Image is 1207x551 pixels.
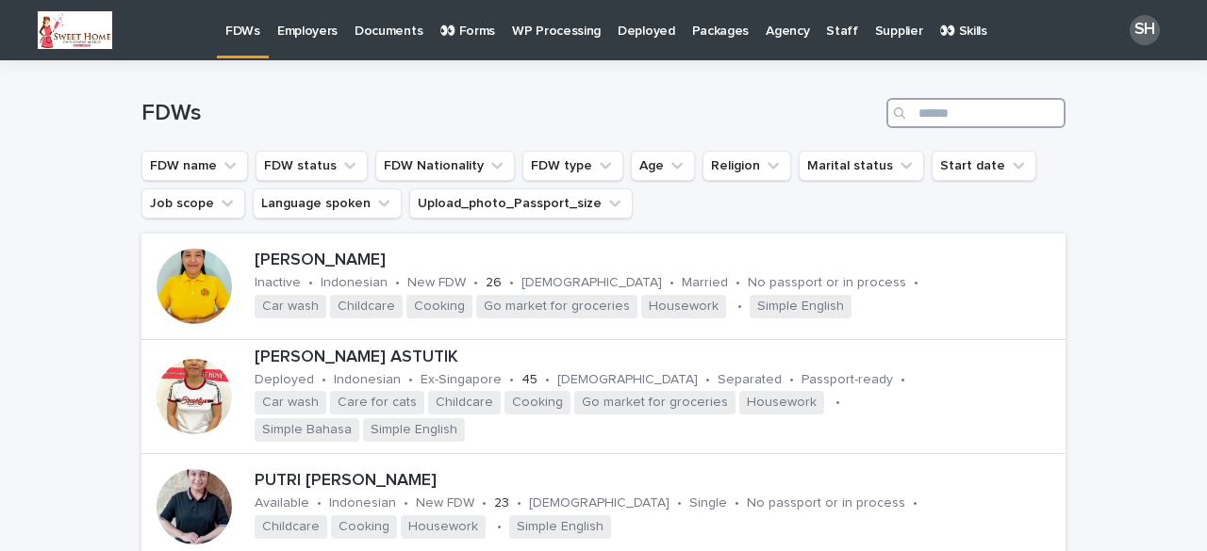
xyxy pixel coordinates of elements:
[522,151,623,181] button: FDW type
[141,100,879,127] h1: FDWs
[504,391,570,414] span: Cooking
[256,151,368,181] button: FDW status
[557,372,698,388] p: [DEMOGRAPHIC_DATA]
[255,515,327,539] span: Childcare
[748,275,906,291] p: No passport or in process
[255,471,1058,492] p: PUTRI [PERSON_NAME]
[913,495,918,511] p: •
[401,515,486,539] span: Housework
[255,251,1058,271] p: [PERSON_NAME]
[141,151,248,181] button: FDW name
[395,275,400,291] p: •
[428,391,501,414] span: Childcare
[404,495,408,511] p: •
[703,151,791,181] button: Religion
[329,495,396,511] p: Indonesian
[321,275,388,291] p: Indonesian
[682,275,728,291] p: Married
[521,275,662,291] p: [DEMOGRAPHIC_DATA]
[932,151,1036,181] button: Start date
[670,275,674,291] p: •
[517,495,521,511] p: •
[255,391,326,414] span: Car wash
[631,151,695,181] button: Age
[375,151,515,181] button: FDW Nationality
[486,275,502,291] p: 26
[736,275,740,291] p: •
[407,275,466,291] p: New FDW
[509,515,611,539] span: Simple English
[497,519,502,535] p: •
[886,98,1066,128] input: Search
[1130,15,1160,45] div: SH
[141,234,1066,340] a: [PERSON_NAME]Inactive•Indonesian•New FDW•26•[DEMOGRAPHIC_DATA]•Married•No passport or in process•...
[473,275,478,291] p: •
[330,295,403,318] span: Childcare
[735,495,739,511] p: •
[255,348,1058,368] p: [PERSON_NAME] ASTUTIK
[406,295,472,318] span: Cooking
[334,372,401,388] p: Indonesian
[789,372,794,388] p: •
[141,188,245,219] button: Job scope
[739,391,824,414] span: Housework
[509,275,514,291] p: •
[253,188,402,219] button: Language spoken
[409,188,633,219] button: Upload_photo_Passport_size
[255,418,359,442] span: Simple Bahasa
[677,495,682,511] p: •
[494,495,509,511] p: 23
[521,372,537,388] p: 45
[255,295,326,318] span: Car wash
[322,372,326,388] p: •
[255,275,301,291] p: Inactive
[750,295,852,318] span: Simple English
[255,372,314,388] p: Deployed
[476,295,637,318] span: Go market for groceries
[574,391,736,414] span: Go market for groceries
[718,372,782,388] p: Separated
[308,275,313,291] p: •
[529,495,670,511] p: [DEMOGRAPHIC_DATA]
[914,275,918,291] p: •
[747,495,905,511] p: No passport or in process
[545,372,550,388] p: •
[408,372,413,388] p: •
[705,372,710,388] p: •
[482,495,487,511] p: •
[737,299,742,315] p: •
[641,295,726,318] span: Housework
[799,151,924,181] button: Marital status
[509,372,514,388] p: •
[255,495,309,511] p: Available
[363,418,465,442] span: Simple English
[421,372,502,388] p: Ex-Singapore
[416,495,474,511] p: New FDW
[141,340,1066,454] a: [PERSON_NAME] ASTUTIKDeployed•Indonesian•Ex-Singapore•45•[DEMOGRAPHIC_DATA]•Separated•Passport-re...
[802,372,893,388] p: Passport-ready
[317,495,322,511] p: •
[330,391,424,414] span: Care for cats
[901,372,905,388] p: •
[331,515,397,539] span: Cooking
[689,495,727,511] p: Single
[835,395,840,411] p: •
[38,11,112,49] img: ncPOkRrFJUUIEYEYuzfrDyLxuHKTA-3tTAXeLZiUA6I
